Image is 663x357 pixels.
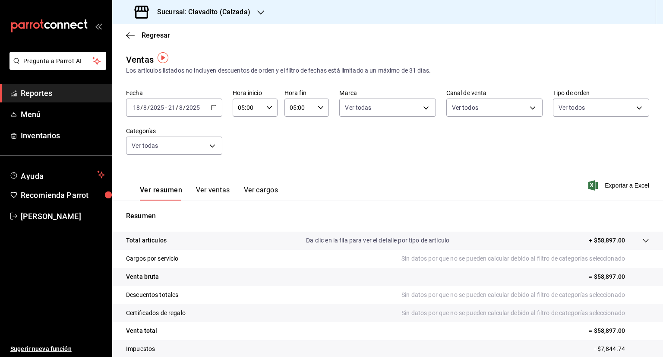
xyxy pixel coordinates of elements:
span: / [183,104,186,111]
img: Tooltip marker [158,52,168,63]
span: Ver todas [132,141,158,150]
label: Hora inicio [233,90,278,96]
p: Descuentos totales [126,290,178,300]
div: Los artículos listados no incluyen descuentos de orden y el filtro de fechas está limitado a un m... [126,66,649,75]
p: Sin datos por que no se pueden calcular debido al filtro de categorías seleccionado [401,309,649,318]
p: Resumen [126,211,649,221]
p: + $58,897.00 [589,236,625,245]
p: Cargos por servicio [126,254,179,263]
input: -- [179,104,183,111]
div: Ventas [126,53,154,66]
span: Regresar [142,31,170,39]
input: ---- [150,104,164,111]
input: -- [168,104,176,111]
input: -- [143,104,147,111]
div: navigation tabs [140,186,278,201]
button: Regresar [126,31,170,39]
span: Ver todos [452,103,478,112]
span: Reportes [21,87,105,99]
span: Sugerir nueva función [10,344,105,354]
span: [PERSON_NAME] [21,210,105,222]
label: Fecha [126,90,222,96]
button: Ver cargos [244,186,278,201]
h3: Sucursal: Clavadito (Calzada) [150,7,250,17]
span: Pregunta a Parrot AI [23,57,93,66]
button: Pregunta a Parrot AI [9,52,106,70]
button: open_drawer_menu [95,22,102,29]
p: Sin datos por que no se pueden calcular debido al filtro de categorías seleccionado [401,290,649,300]
p: Certificados de regalo [126,309,186,318]
label: Marca [339,90,436,96]
span: Ayuda [21,169,94,180]
button: Ver ventas [196,186,230,201]
input: ---- [186,104,200,111]
label: Categorías [126,128,222,134]
label: Canal de venta [446,90,543,96]
span: Ver todos [559,103,585,112]
label: Hora fin [284,90,329,96]
label: Tipo de orden [553,90,649,96]
span: / [147,104,150,111]
p: Da clic en la fila para ver el detalle por tipo de artículo [306,236,449,245]
p: Impuestos [126,344,155,354]
p: Sin datos por que no se pueden calcular debido al filtro de categorías seleccionado [401,254,649,263]
span: Inventarios [21,130,105,141]
p: = $58,897.00 [589,326,649,335]
p: - $7,844.74 [594,344,649,354]
span: / [176,104,178,111]
p: = $58,897.00 [589,272,649,281]
p: Venta total [126,326,157,335]
span: - [165,104,167,111]
span: / [140,104,143,111]
button: Exportar a Excel [590,180,649,191]
p: Venta bruta [126,272,159,281]
button: Ver resumen [140,186,182,201]
span: Recomienda Parrot [21,189,105,201]
a: Pregunta a Parrot AI [6,63,106,72]
span: Menú [21,108,105,120]
span: Ver todas [345,103,371,112]
p: Total artículos [126,236,167,245]
input: -- [133,104,140,111]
